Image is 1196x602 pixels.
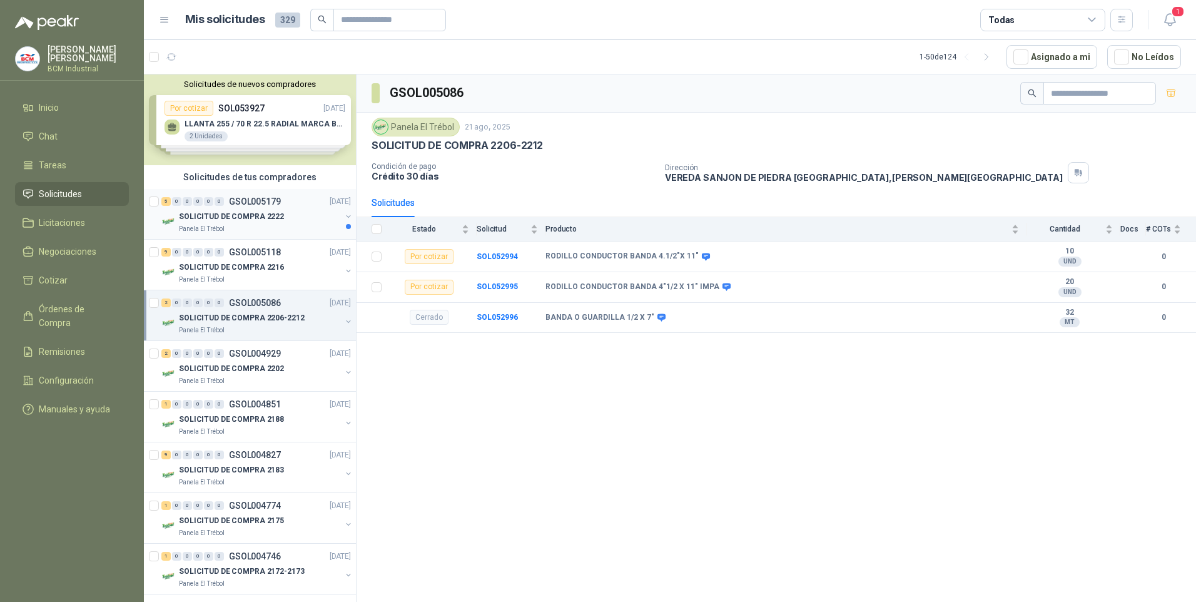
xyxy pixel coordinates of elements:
div: 0 [183,501,192,510]
div: 1 [161,400,171,409]
div: 0 [172,501,181,510]
div: 0 [172,400,181,409]
img: Company Logo [161,366,176,381]
div: 9 [161,248,171,257]
a: Cotizar [15,268,129,292]
p: GSOL004851 [229,400,281,409]
img: Company Logo [161,214,176,229]
div: 0 [183,298,192,307]
span: Órdenes de Compra [39,302,117,330]
div: 9 [161,451,171,459]
th: # COTs [1146,217,1196,242]
p: Crédito 30 días [372,171,655,181]
div: 0 [183,400,192,409]
div: 0 [193,552,203,561]
img: Company Logo [161,467,176,482]
div: 0 [193,451,203,459]
a: 2 0 0 0 0 0 GSOL005086[DATE] Company LogoSOLICITUD DE COMPRA 2206-2212Panela El Trébol [161,295,353,335]
p: GSOL004746 [229,552,281,561]
div: 0 [204,451,213,459]
span: Configuración [39,374,94,387]
p: Panela El Trébol [179,528,225,538]
p: [PERSON_NAME] [PERSON_NAME] [48,45,129,63]
span: search [1028,89,1036,98]
th: Cantidad [1026,217,1120,242]
a: SOL052995 [477,282,518,291]
span: Licitaciones [39,216,85,230]
a: Manuales y ayuda [15,397,129,421]
span: Inicio [39,101,59,115]
a: 1 0 0 0 0 0 GSOL004774[DATE] Company LogoSOLICITUD DE COMPRA 2175Panela El Trébol [161,498,353,538]
div: 0 [215,552,224,561]
span: 1 [1171,6,1185,18]
a: 2 0 0 0 0 0 GSOL004929[DATE] Company LogoSOLICITUD DE COMPRA 2202Panela El Trébol [161,346,353,386]
span: Negociaciones [39,245,96,258]
span: Chat [39,130,58,143]
span: Solicitudes [39,187,82,201]
p: SOLICITUD DE COMPRA 2183 [179,464,284,476]
a: Tareas [15,153,129,177]
span: # COTs [1146,225,1171,233]
b: 0 [1146,281,1181,293]
div: 1 - 50 de 124 [920,47,996,67]
b: RODILLO CONDUCTOR BANDA 4.1/2"X 11" [545,252,699,262]
p: GSOL005086 [229,298,281,307]
p: SOLICITUD DE COMPRA 2206-2212 [372,139,543,152]
span: Producto [545,225,1009,233]
b: 10 [1026,247,1113,257]
button: No Leídos [1107,45,1181,69]
p: Panela El Trébol [179,224,225,234]
a: Solicitudes [15,182,129,206]
p: Panela El Trébol [179,477,225,487]
img: Company Logo [161,569,176,584]
div: MT [1060,317,1080,327]
a: Chat [15,125,129,148]
div: 0 [204,298,213,307]
span: Cantidad [1026,225,1103,233]
p: GSOL005179 [229,197,281,206]
img: Company Logo [161,417,176,432]
th: Solicitud [477,217,545,242]
div: UND [1058,287,1082,297]
div: 0 [204,349,213,358]
p: GSOL004827 [229,451,281,459]
p: Panela El Trébol [179,579,225,589]
span: Remisiones [39,345,85,359]
div: 0 [215,248,224,257]
a: 1 0 0 0 0 0 GSOL004851[DATE] Company LogoSOLICITUD DE COMPRA 2188Panela El Trébol [161,397,353,437]
div: 2 [161,298,171,307]
p: SOLICITUD DE COMPRA 2222 [179,211,284,223]
span: search [318,15,327,24]
div: 0 [183,349,192,358]
p: SOLICITUD DE COMPRA 2202 [179,363,284,375]
th: Docs [1120,217,1146,242]
b: 20 [1026,277,1113,287]
p: SOLICITUD DE COMPRA 2175 [179,515,284,527]
p: [DATE] [330,500,351,512]
div: 0 [183,248,192,257]
div: UND [1058,257,1082,267]
div: Cerrado [410,310,448,325]
p: SOLICITUD DE COMPRA 2206-2212 [179,312,305,324]
div: 0 [204,248,213,257]
a: Negociaciones [15,240,129,263]
div: Todas [988,13,1015,27]
div: 0 [193,349,203,358]
b: BANDA O GUARDILLA 1/2 X 7" [545,313,654,323]
div: Por cotizar [405,280,454,295]
p: Dirección [665,163,1063,172]
div: 0 [193,298,203,307]
a: 9 0 0 0 0 0 GSOL004827[DATE] Company LogoSOLICITUD DE COMPRA 2183Panela El Trébol [161,447,353,487]
div: 0 [215,451,224,459]
a: Licitaciones [15,211,129,235]
p: [DATE] [330,399,351,411]
h3: GSOL005086 [390,83,465,103]
p: Panela El Trébol [179,427,225,437]
p: SOLICITUD DE COMPRA 2188 [179,414,284,426]
a: SOL052996 [477,313,518,322]
a: Configuración [15,369,129,392]
b: RODILLO CONDUCTOR BANDA 4"1/2 X 11" IMPA [545,282,719,292]
div: Por cotizar [405,249,454,264]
